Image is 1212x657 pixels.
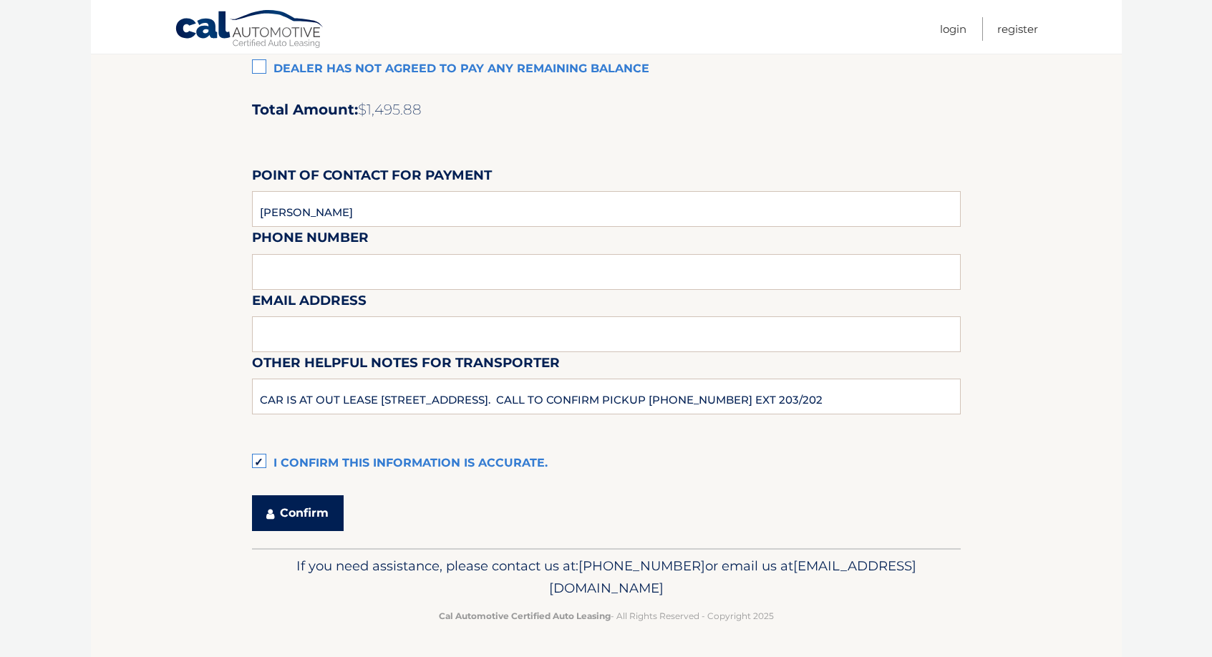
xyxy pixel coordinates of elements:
[261,555,951,600] p: If you need assistance, please contact us at: or email us at
[261,608,951,623] p: - All Rights Reserved - Copyright 2025
[252,495,344,531] button: Confirm
[358,101,422,118] span: $1,495.88
[940,17,966,41] a: Login
[175,9,325,51] a: Cal Automotive
[252,101,961,119] h2: Total Amount:
[252,165,492,191] label: Point of Contact for Payment
[578,558,705,574] span: [PHONE_NUMBER]
[252,290,367,316] label: Email Address
[439,610,611,621] strong: Cal Automotive Certified Auto Leasing
[997,17,1038,41] a: Register
[252,352,560,379] label: Other helpful notes for transporter
[252,449,961,478] label: I confirm this information is accurate.
[252,55,961,84] label: Dealer has not agreed to pay any remaining balance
